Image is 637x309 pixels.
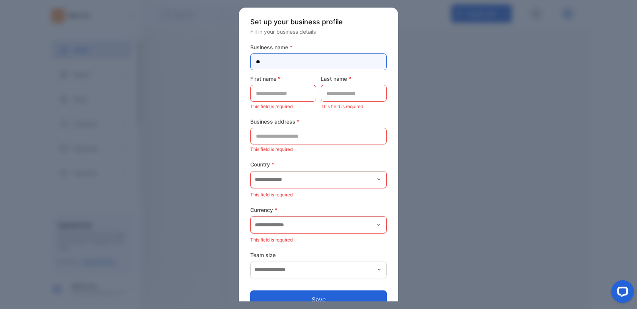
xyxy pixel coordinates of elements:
p: This field is required [250,102,316,111]
label: Currency [250,206,387,214]
label: First name [250,75,316,83]
label: Team size [250,251,387,259]
p: This field is required [250,144,387,154]
label: Last name [321,75,387,83]
p: This field is required [250,235,387,245]
p: Set up your business profile [250,17,387,27]
p: This field is required [250,190,387,200]
p: Fill in your business details [250,28,387,36]
button: Save [250,290,387,309]
iframe: LiveChat chat widget [605,277,637,309]
p: This field is required [321,102,387,111]
label: Business address [250,118,387,125]
label: Business name [250,43,387,51]
label: Country [250,160,387,168]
